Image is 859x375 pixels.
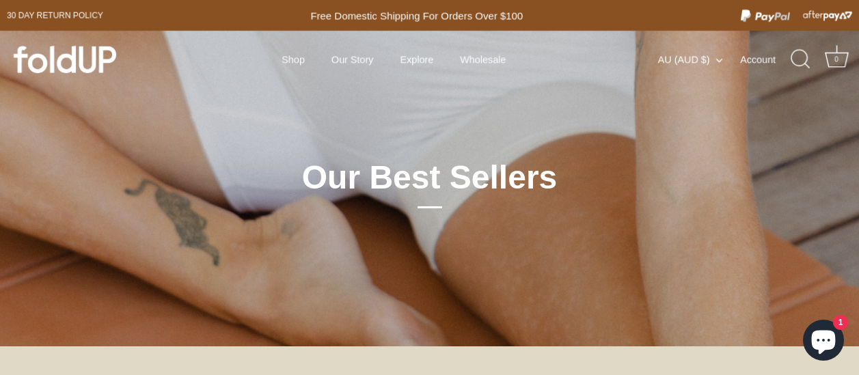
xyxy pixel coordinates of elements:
[388,46,445,72] a: Explore
[821,44,851,74] a: Cart
[7,8,103,24] a: 30 day Return policy
[786,44,816,74] a: Search
[799,320,848,364] inbox-online-store-chat: Shopify online store chat
[830,53,843,66] div: 0
[740,51,789,68] a: Account
[320,46,385,72] a: Our Story
[448,46,518,72] a: Wholesale
[270,46,316,72] a: Shop
[14,46,116,73] img: foldUP
[658,53,737,66] button: AU (AUD $)
[248,46,540,72] div: Primary navigation
[187,157,672,208] h1: Our Best Sellers
[14,46,144,73] a: foldUP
